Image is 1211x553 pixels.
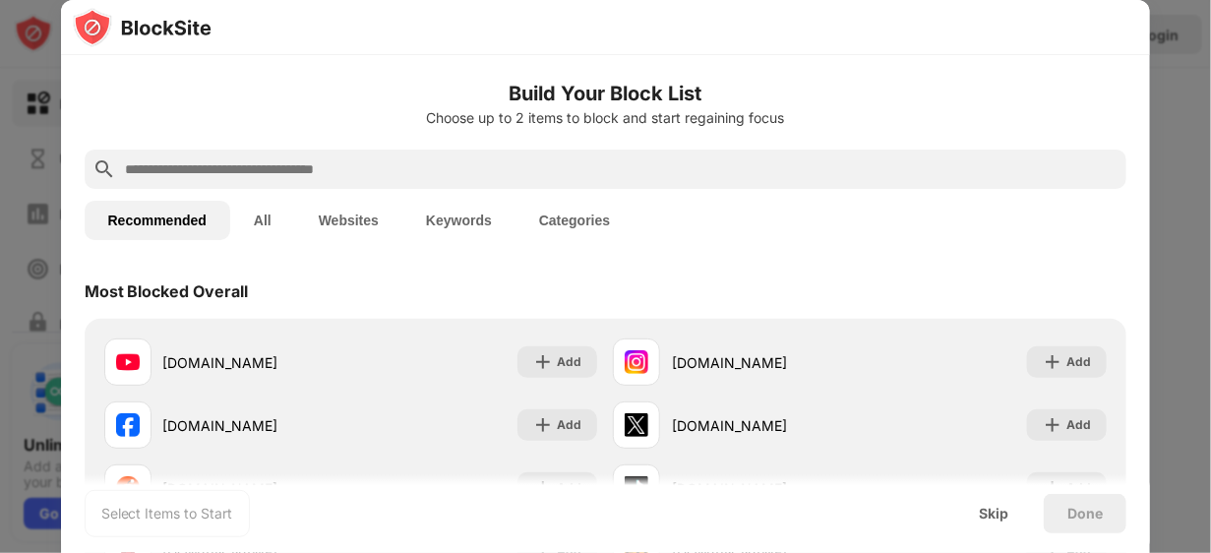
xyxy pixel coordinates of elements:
[1066,415,1091,435] div: Add
[116,413,140,437] img: favicons
[625,350,648,374] img: favicons
[1066,352,1091,372] div: Add
[85,79,1127,108] h6: Build Your Block List
[557,352,581,372] div: Add
[101,504,233,523] div: Select Items to Start
[85,201,230,240] button: Recommended
[116,350,140,374] img: favicons
[672,415,860,436] div: [DOMAIN_NAME]
[515,201,634,240] button: Categories
[163,415,351,436] div: [DOMAIN_NAME]
[295,201,402,240] button: Websites
[625,413,648,437] img: favicons
[557,415,581,435] div: Add
[85,281,249,301] div: Most Blocked Overall
[672,352,860,373] div: [DOMAIN_NAME]
[402,201,515,240] button: Keywords
[1067,506,1103,522] div: Done
[92,157,116,181] img: search.svg
[163,352,351,373] div: [DOMAIN_NAME]
[85,110,1127,126] div: Choose up to 2 items to block and start regaining focus
[73,8,212,47] img: logo-blocksite.svg
[230,201,295,240] button: All
[979,506,1008,522] div: Skip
